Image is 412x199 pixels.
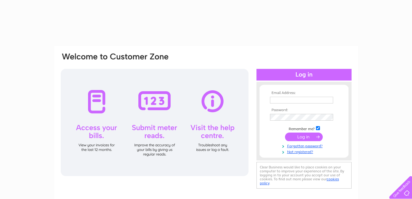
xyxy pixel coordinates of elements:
[285,133,323,141] input: Submit
[268,108,340,112] th: Password:
[268,125,340,131] td: Remember me?
[270,148,340,154] a: Not registered?
[270,143,340,148] a: Forgotten password?
[268,91,340,95] th: Email Address:
[260,177,339,185] a: cookies policy
[256,162,352,189] div: Clear Business would like to place cookies on your computer to improve your experience of the sit...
